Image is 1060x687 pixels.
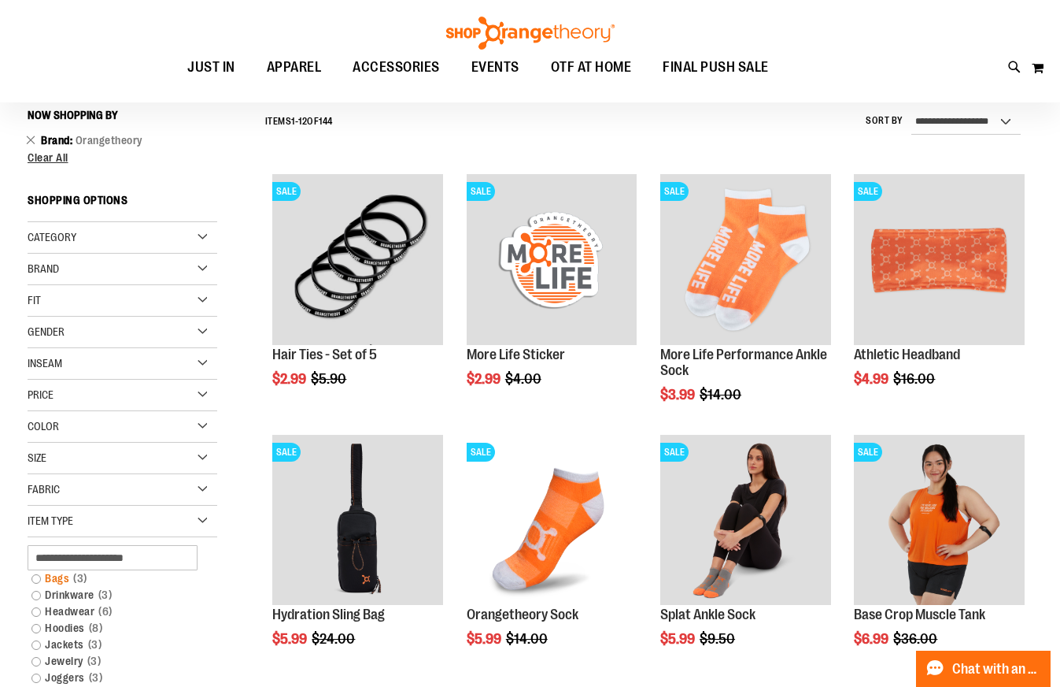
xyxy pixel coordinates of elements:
[854,182,882,201] span: SALE
[28,483,60,496] span: Fabric
[272,435,443,606] img: Product image for Hydration Sling Bag
[551,50,632,85] span: OTF AT HOME
[272,174,443,347] a: Hair Ties - Set of 5SALE
[660,174,831,347] a: Product image for More Life Performance Ankle SockSALE
[28,151,68,164] span: Clear All
[660,607,755,622] a: Splat Ankle Sock
[459,427,645,687] div: product
[700,631,737,647] span: $9.50
[24,587,205,603] a: Drinkware3
[272,371,308,387] span: $2.99
[467,371,503,387] span: $2.99
[854,435,1025,608] a: Product image for Base Crop Muscle TankSALE
[854,371,891,387] span: $4.99
[28,357,62,369] span: Inseam
[467,607,578,622] a: Orangetheory Sock
[505,371,544,387] span: $4.00
[298,116,307,127] span: 12
[506,631,550,647] span: $14.00
[85,670,107,686] span: 3
[854,347,960,362] a: Athletic Headband
[28,294,41,306] span: Fit
[24,603,205,620] a: Headwear6
[28,420,59,433] span: Color
[660,182,689,201] span: SALE
[854,607,985,622] a: Base Crop Muscle Tank
[916,651,1051,687] button: Chat with an Expert
[467,174,637,347] a: Product image for More Life StickerSALE
[272,631,309,647] span: $5.99
[854,435,1025,606] img: Product image for Base Crop Muscle Tank
[467,443,495,462] span: SALE
[854,174,1025,345] img: Product image for Athletic Headband
[353,50,440,85] span: ACCESSORIES
[660,631,697,647] span: $5.99
[660,347,827,378] a: More Life Performance Ankle Sock
[264,427,451,687] div: product
[854,174,1025,347] a: Product image for Athletic HeadbandSALE
[24,570,205,587] a: Bags3
[272,347,377,362] a: Hair Ties - Set of 5
[94,603,116,620] span: 6
[28,152,217,163] a: Clear All
[319,116,333,127] span: 144
[467,631,504,647] span: $5.99
[187,50,235,85] span: JUST IN
[265,110,333,134] h2: Items - of
[866,114,903,128] label: Sort By
[660,174,831,345] img: Product image for More Life Performance Ankle Sock
[28,451,46,464] span: Size
[846,427,1032,687] div: product
[660,443,689,462] span: SALE
[28,325,65,338] span: Gender
[28,187,217,222] strong: Shopping Options
[467,435,637,606] img: Product image for Orangetheory Sock
[24,653,205,670] a: Jewelry3
[663,50,769,85] span: FINAL PUSH SALE
[264,166,451,426] div: product
[28,514,73,527] span: Item Type
[893,631,940,647] span: $36.00
[652,427,839,687] div: product
[700,387,744,403] span: $14.00
[312,631,357,647] span: $24.00
[94,587,116,603] span: 3
[467,347,565,362] a: More Life Sticker
[471,50,519,85] span: EVENTS
[444,17,617,50] img: Shop Orangetheory
[467,174,637,345] img: Product image for More Life Sticker
[660,435,831,606] img: Product image for Splat Ankle Sock
[952,662,1041,677] span: Chat with an Expert
[272,182,301,201] span: SALE
[660,435,831,608] a: Product image for Splat Ankle SockSALE
[272,607,385,622] a: Hydration Sling Bag
[854,631,891,647] span: $6.99
[459,166,645,426] div: product
[660,387,697,403] span: $3.99
[28,102,126,128] button: Now Shopping by
[83,653,105,670] span: 3
[24,637,205,653] a: Jackets3
[893,371,937,387] span: $16.00
[652,166,839,442] div: product
[28,231,76,243] span: Category
[76,134,142,147] span: Orangetheory
[854,443,882,462] span: SALE
[28,388,54,401] span: Price
[291,116,295,127] span: 1
[272,174,443,345] img: Hair Ties - Set of 5
[24,670,205,686] a: Joggers3
[467,435,637,608] a: Product image for Orangetheory SockSALE
[24,620,205,637] a: Hoodies8
[41,134,76,147] span: Brand
[84,637,106,653] span: 3
[846,166,1032,426] div: product
[272,435,443,608] a: Product image for Hydration Sling BagSALE
[28,262,59,275] span: Brand
[69,570,91,587] span: 3
[467,182,495,201] span: SALE
[267,50,322,85] span: APPAREL
[311,371,349,387] span: $5.90
[85,620,107,637] span: 8
[272,443,301,462] span: SALE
